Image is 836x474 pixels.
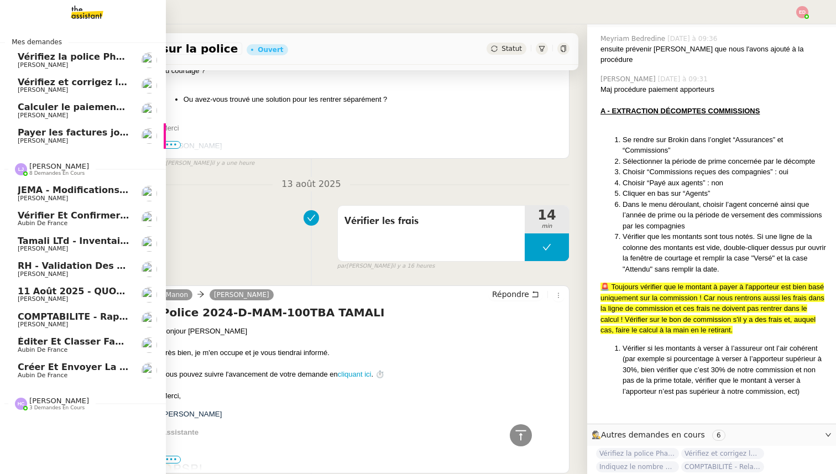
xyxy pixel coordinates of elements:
img: users%2FSclkIUIAuBOhhDrbgjtrSikBoD03%2Favatar%2F48cbc63d-a03d-4817-b5bf-7f7aeed5f2a9 [142,211,157,227]
nz-tag: 6 [712,430,725,441]
span: RH - Validation des heures employés PSPI - 28 juillet 2025 [18,261,311,271]
img: svg [15,163,27,175]
span: Aubin de France [18,346,67,353]
button: Répondre [488,288,543,300]
span: Autres demandes en cours [601,430,705,439]
span: ••• [161,456,181,463]
img: users%2F1KZeGoDA7PgBs4M3FMhJkcSWXSs1%2Favatar%2F872c3928-ebe4-491f-ae76-149ccbe264e1 [142,236,157,252]
span: Assistante [161,428,198,436]
span: Payer les factures jointes [18,127,144,138]
img: users%2FSclkIUIAuBOhhDrbgjtrSikBoD03%2Favatar%2F48cbc63d-a03d-4817-b5bf-7f7aeed5f2a9 [142,337,157,353]
a: [PERSON_NAME] [210,290,274,300]
span: 13 août 2025 [273,177,349,192]
img: users%2F1KZeGoDA7PgBs4M3FMhJkcSWXSs1%2Favatar%2F872c3928-ebe4-491f-ae76-149ccbe264e1 [142,186,157,201]
li: Choisir “Commissions reçues des compagnies” : oui [623,166,827,178]
div: Merci [161,123,565,134]
span: Vérifier les frais [344,213,518,230]
img: users%2F0zQGGmvZECeMseaPawnreYAQQyS2%2Favatar%2Feddadf8a-b06f-4db9-91c4-adeed775bb0f [142,78,157,93]
span: Meyriam Bedredine [600,34,667,44]
small: [PERSON_NAME] [337,262,435,271]
li: Vérifier si les montants à verser à l’assureur ont l’air cohérent (par exemple si pourcentage à v... [623,343,827,397]
img: users%2Fa6PbEmLwvGXylUqKytRPpDpAx153%2Favatar%2Ffanny.png [142,103,157,118]
img: users%2F0zQGGmvZECeMseaPawnreYAQQyS2%2Favatar%2Feddadf8a-b06f-4db9-91c4-adeed775bb0f [142,53,157,68]
a: cliquant ici [338,370,372,378]
img: Une image contenant capture d’écran, cercle, Graphique, PoliceDescription générée automatiquement [161,463,202,473]
span: Vérifiez la police Pharaon Deema [18,51,182,62]
span: Vérifier et confirmer le paiement d'assurance [18,210,249,221]
li: Sélectionner la période de prime concernée par le décompte [623,156,827,167]
span: Aubin de France [18,220,67,227]
span: Calculer le paiement de CHF 2,063.41 [18,102,206,112]
span: Aubin de France [18,372,67,379]
span: Répondre [492,289,529,300]
span: ••• [161,141,181,149]
span: [PERSON_NAME] [18,295,68,303]
img: users%2FC0n4RBXzEbUC5atUgsP2qpDRH8u1%2Favatar%2F48114808-7f8b-4f9a-89ba-6a29867a11d8 [142,128,157,144]
span: Mes demandes [5,37,69,48]
span: Éditer et classer facture police 529444 [18,336,214,347]
span: COMPTABILITÉ - Relance des primes GoldenCare impayées- [DATE] [681,461,764,472]
span: Indiquez le nombre d'actions pour Ecohub [596,461,679,472]
span: 🚨 Toujours vérifier que le montant à payer à l'apporteur est bien basé uniquement sur la commissi... [600,283,824,334]
span: JEMA - Modifications procédure Marine [18,185,211,195]
span: COMPTABILITE - Rapprochement bancaire - 14 août 2025 [18,311,302,322]
img: svg [796,6,808,18]
span: [PERSON_NAME] [161,410,222,418]
span: Statut [501,45,522,53]
img: users%2Fa6PbEmLwvGXylUqKytRPpDpAx153%2Favatar%2Ffanny.png [142,287,157,303]
span: 3 demandes en cours [29,405,85,411]
span: [PERSON_NAME] [18,195,68,202]
span: [PERSON_NAME] [29,162,89,170]
div: ensuite prévenir [PERSON_NAME] que nous l'avons ajouté à la procédure [600,44,827,65]
span: il y a une heure [211,159,254,168]
div: 🕵️Autres demandes en cours 6 [587,424,836,446]
span: [DATE] à 09:36 [667,34,719,44]
a: Manon [161,290,192,300]
u: A - EXTRACTION DÉCOMPTES COMMISSIONS [600,107,760,115]
img: users%2Fa6PbEmLwvGXylUqKytRPpDpAx153%2Favatar%2Ffanny.png [142,262,157,277]
span: Vérifiez la police Pharaon Deema [596,448,679,459]
span: [PERSON_NAME] [18,270,68,278]
span: min [525,222,569,231]
div: Suite à notre échange à ce propos, doit-on continuer pour le moment à rentrer les frais et les co... [161,54,565,76]
img: svg [15,398,27,410]
li: Se rendre sur Brokin dans l’onglet “Assurances” et “Commissions” [623,134,827,156]
span: [PERSON_NAME] [18,245,68,252]
span: il y a 16 heures [392,262,435,271]
span: [PERSON_NAME] [600,74,658,84]
li: Cliquer en bas sur “Agents” [623,188,827,199]
span: [PERSON_NAME] [18,137,68,144]
span: [PERSON_NAME] [18,86,68,93]
span: [PERSON_NAME] [18,61,68,69]
span: [PERSON_NAME] [29,397,89,405]
span: Créer et envoyer la facture Steelhead [18,362,210,372]
div: Vous pouvez suivre l'avancement de votre demande en . ⏱️ [161,369,565,380]
span: 🕵️ [592,430,730,439]
span: [PERSON_NAME] [161,142,222,150]
li: Choisir “Payé aux agents” : non [623,178,827,189]
li: Vérifier que les montants sont tous notés. Si une ligne de la colonne des montants est vide, doub... [623,231,827,274]
span: [DATE] à 09:31 [658,74,710,84]
div: Très bien, je m'en occupe et je vous tiendrai informé. [161,347,565,358]
li: Ou avez-vous trouvé une solution pour les rentrer séparément ? [184,94,565,105]
span: 11 août 2025 - QUOTIDIEN Gestion boite mail Accounting [18,286,303,296]
div: Ouvert [258,46,283,53]
span: 8 demandes en cours [29,170,85,176]
img: users%2Fa6PbEmLwvGXylUqKytRPpDpAx153%2Favatar%2Ffanny.png [142,312,157,327]
li: Dans le menu déroulant, choisir l’agent concerné ainsi que l’année de prime ou la période de vers... [623,199,827,232]
span: par [337,262,347,271]
div: Maj procédure paiement apporteurs [600,84,827,95]
div: Bonjour [PERSON_NAME] [161,326,565,337]
span: Vérifiez et corrigez les dates dans [GEOGRAPHIC_DATA] [681,448,764,459]
span: [PERSON_NAME] [18,112,68,119]
span: 14 [525,209,569,222]
h4: Police 2024-D-MAM-100TBA TAMALI [161,305,565,320]
small: [PERSON_NAME] [156,159,255,168]
span: [PERSON_NAME] [18,321,68,328]
span: Vérifiez et corrigez les dates dans [GEOGRAPHIC_DATA] [18,77,294,87]
img: users%2FSclkIUIAuBOhhDrbgjtrSikBoD03%2Favatar%2F48cbc63d-a03d-4817-b5bf-7f7aeed5f2a9 [142,363,157,378]
span: Tamali LTd - Inventaire Marine [18,236,168,246]
div: Merci, [161,390,565,402]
